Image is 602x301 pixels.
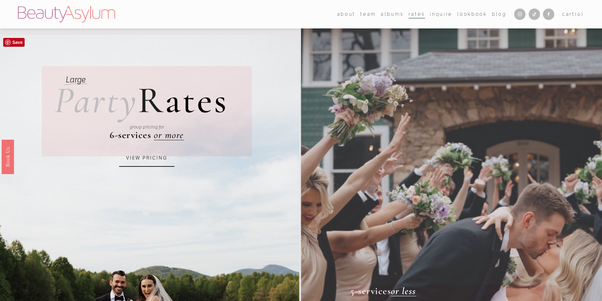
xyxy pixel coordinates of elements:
[360,10,376,18] span: team
[430,9,453,19] a: Inquire
[514,9,526,20] a: Instagram
[54,82,228,119] h2: ates
[138,78,165,123] span: R
[3,38,25,47] a: Pin it!
[18,6,115,22] img: Beauty Asylum | Bridal Hair &amp; Makeup Charlotte &amp; Atlanta
[391,285,416,297] a: or less
[66,75,86,85] em: Large
[577,11,581,17] span: 0
[575,11,584,17] span: ( )
[543,9,554,20] a: Facebook
[529,9,540,20] a: TikTok
[54,78,138,123] em: Party
[409,9,425,19] a: Rates
[350,285,391,297] strong: 5-services
[337,9,356,19] a: folder dropdown
[562,10,584,18] a: 0 items in cart
[492,9,507,19] a: Blog
[130,124,164,130] em: group pricing for
[457,9,487,19] a: Lookbook
[2,139,14,174] a: Book Us
[119,150,174,167] a: VIEW PRICING
[360,9,376,19] a: folder dropdown
[337,10,356,18] span: about
[381,9,404,19] a: albums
